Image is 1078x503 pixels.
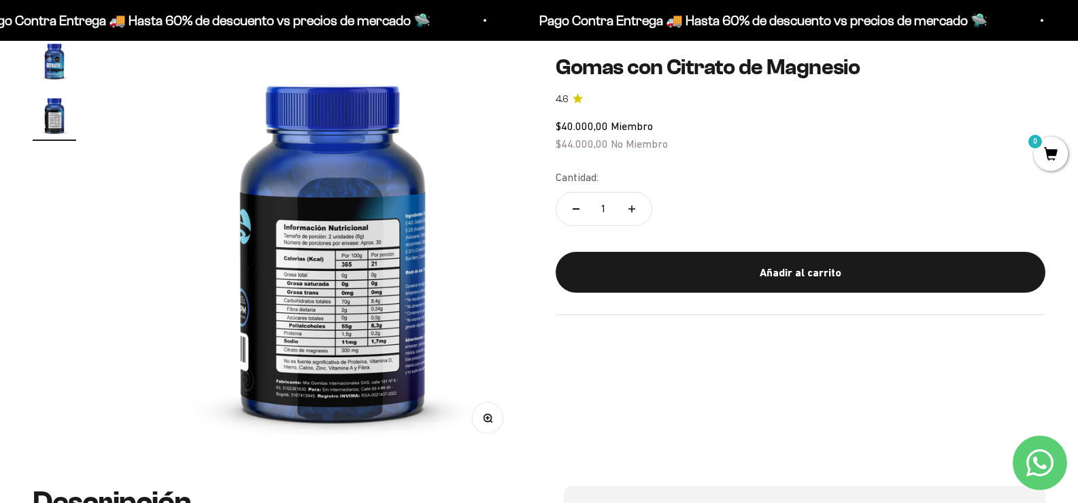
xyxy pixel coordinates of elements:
[556,252,1046,293] button: Añadir al carrito
[556,193,596,225] button: Reducir cantidad
[33,93,76,137] img: Gomas con Citrato de Magnesio
[556,169,599,186] label: Cantidad:
[1027,133,1043,150] mark: 0
[611,137,668,149] span: No Miembro
[583,263,1019,281] div: Añadir al carrito
[556,54,1046,80] h1: Gomas con Citrato de Magnesio
[611,120,653,132] span: Miembro
[1034,148,1068,163] a: 0
[556,120,608,132] span: $40.000,00
[556,91,569,106] span: 4.6
[33,93,76,141] button: Ir al artículo 2
[33,39,76,82] img: Gomas con Citrato de Magnesio
[126,39,540,453] img: Gomas con Citrato de Magnesio
[556,137,608,149] span: $44.000,00
[556,91,1046,106] a: 4.64.6 de 5.0 estrellas
[33,39,76,86] button: Ir al artículo 1
[538,10,986,31] p: Pago Contra Entrega 🚚 Hasta 60% de descuento vs precios de mercado 🛸
[612,193,652,225] button: Aumentar cantidad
